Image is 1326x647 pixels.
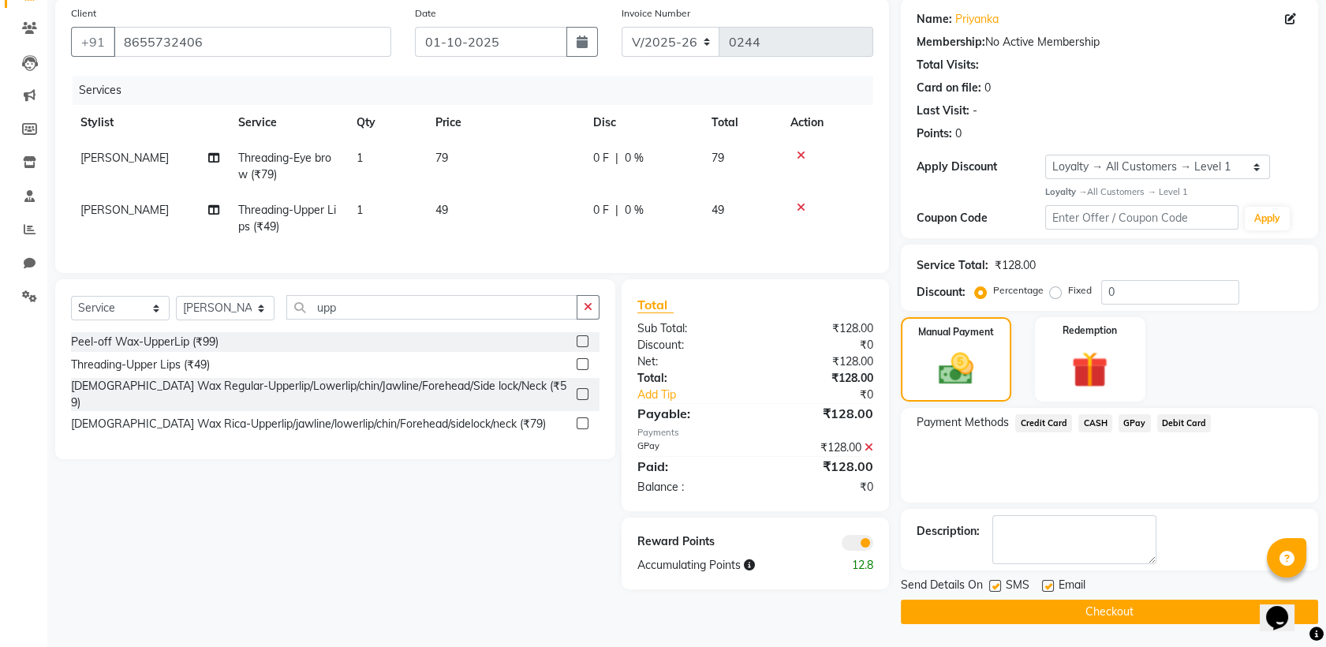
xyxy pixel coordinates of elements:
button: Checkout [901,600,1318,624]
div: ₹128.00 [756,404,886,423]
label: Fixed [1068,283,1092,297]
div: Discount: [917,284,966,301]
input: Search or Scan [286,295,577,320]
div: Service Total: [917,257,988,274]
div: Payments [637,426,873,439]
div: Description: [917,523,980,540]
div: ₹128.00 [756,353,886,370]
span: SMS [1006,577,1029,597]
div: ₹0 [777,387,885,403]
span: Credit Card [1015,414,1072,432]
span: CASH [1078,414,1112,432]
button: +91 [71,27,115,57]
span: 0 F [593,150,609,166]
div: ₹128.00 [756,370,886,387]
th: Qty [347,105,426,140]
div: Discount: [626,337,756,353]
label: Invoice Number [622,6,690,21]
button: Apply [1245,207,1290,230]
span: 0 % [625,202,644,219]
div: ₹128.00 [756,320,886,337]
div: Services [73,76,885,105]
span: Threading-Eye brow (₹79) [238,151,331,181]
span: Threading-Upper Lips (₹49) [238,203,336,234]
img: _gift.svg [1060,347,1119,392]
div: Net: [626,353,756,370]
label: Manual Payment [918,325,994,339]
div: - [973,103,977,119]
th: Total [702,105,781,140]
img: _cash.svg [928,349,984,389]
div: ₹0 [756,479,886,496]
span: [PERSON_NAME] [80,203,169,217]
div: 0 [955,125,962,142]
a: Add Tip [626,387,777,403]
div: Total: [626,370,756,387]
div: Threading-Upper Lips (₹49) [71,357,210,373]
span: | [615,202,618,219]
div: 0 [984,80,991,96]
th: Disc [584,105,702,140]
span: 0 F [593,202,609,219]
div: Coupon Code [917,210,1045,226]
div: Sub Total: [626,320,756,337]
div: ₹128.00 [756,439,886,456]
span: | [615,150,618,166]
div: ₹128.00 [756,457,886,476]
div: Last Visit: [917,103,969,119]
label: Redemption [1063,323,1117,338]
span: 79 [712,151,724,165]
span: Send Details On [901,577,983,597]
th: Price [426,105,584,140]
div: No Active Membership [917,34,1302,50]
div: [DEMOGRAPHIC_DATA] Wax Rica-Upperlip/jawline/lowerlip/chin/Forehead/sidelock/neck (₹79) [71,416,546,432]
a: Priyanka [955,11,999,28]
div: Membership: [917,34,985,50]
div: Peel-off Wax-UpperLip (₹99) [71,334,219,350]
div: Card on file: [917,80,981,96]
label: Percentage [993,283,1044,297]
div: Payable: [626,404,756,423]
strong: Loyalty → [1045,186,1087,197]
div: Paid: [626,457,756,476]
span: Debit Card [1157,414,1212,432]
iframe: chat widget [1260,584,1310,631]
label: Client [71,6,96,21]
span: Payment Methods [917,414,1009,431]
div: All Customers → Level 1 [1045,185,1302,199]
span: Email [1059,577,1085,597]
div: 12.8 [820,557,885,574]
th: Service [229,105,347,140]
span: 49 [712,203,724,217]
div: ₹0 [756,337,886,353]
input: Search by Name/Mobile/Email/Code [114,27,391,57]
div: Points: [917,125,952,142]
th: Stylist [71,105,229,140]
span: [PERSON_NAME] [80,151,169,165]
div: Name: [917,11,952,28]
span: GPay [1119,414,1151,432]
span: 1 [357,151,363,165]
div: Apply Discount [917,159,1045,175]
div: GPay [626,439,756,456]
span: Total [637,297,674,313]
span: 1 [357,203,363,217]
div: Reward Points [626,533,756,551]
div: ₹128.00 [995,257,1036,274]
span: 79 [435,151,448,165]
span: 0 % [625,150,644,166]
div: [DEMOGRAPHIC_DATA] Wax Regular-Upperlip/Lowerlip/chin/Jawline/Forehead/Side lock/Neck (₹59) [71,378,570,411]
input: Enter Offer / Coupon Code [1045,205,1238,230]
span: 49 [435,203,448,217]
div: Total Visits: [917,57,979,73]
th: Action [781,105,873,140]
div: Balance : [626,479,756,496]
div: Accumulating Points [626,557,820,574]
label: Date [415,6,436,21]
